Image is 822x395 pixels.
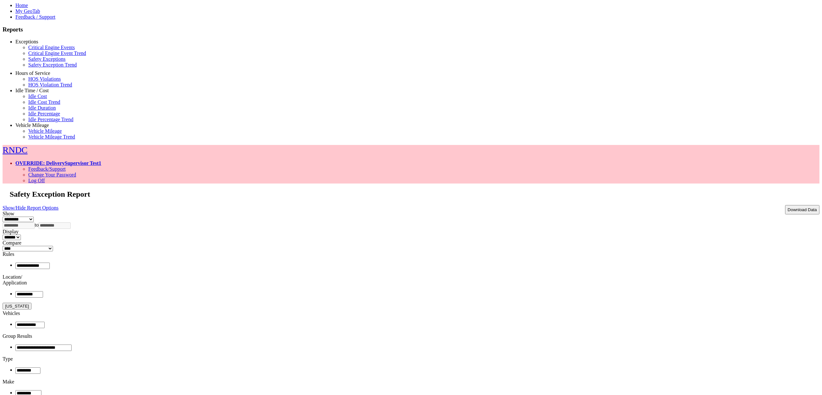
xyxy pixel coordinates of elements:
label: Compare [3,240,22,246]
label: Vehicles [3,310,20,316]
a: Log Off [28,178,45,183]
label: Make [3,379,14,384]
a: Vehicle Mileage [15,122,49,128]
a: Exceptions [15,39,38,44]
a: OVERRIDE: DeliverySupervisor Test1 [15,160,101,166]
a: Idle Percentage Trend [28,117,73,122]
span: to [35,222,39,228]
label: Rules [3,251,14,257]
a: Vehicle Mileage [28,128,62,134]
a: Safety Exceptions [28,56,66,62]
label: Group Results [3,333,32,339]
label: Type [3,356,13,362]
a: Show/Hide Report Options [3,203,58,212]
button: Download Data [785,205,819,214]
a: Change Your Password [28,172,76,177]
a: Feedback/Support [28,166,66,172]
h2: Safety Exception Report [10,190,819,199]
a: RNDC [3,145,28,155]
a: Idle Percentage [28,111,60,116]
a: Critical Engine Events [28,45,75,50]
a: Home [15,3,28,8]
a: HOS Violations [28,76,61,82]
a: Idle Cost [28,94,47,99]
label: Location/ Application [3,274,27,285]
a: HOS Violation Trend [28,82,72,87]
a: Idle Time / Cost [15,88,49,93]
label: Show [3,211,14,216]
button: [US_STATE] [3,303,31,310]
a: Hours of Service [15,70,50,76]
a: Safety Exception Trend [28,62,77,67]
a: Vehicle Mileage Trend [28,134,75,139]
a: Feedback / Support [15,14,55,20]
a: My GeoTab [15,8,40,14]
a: Critical Engine Event Trend [28,50,86,56]
h3: Reports [3,26,819,33]
a: Idle Cost Trend [28,99,60,105]
label: Display [3,229,19,234]
a: Idle Duration [28,105,56,111]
